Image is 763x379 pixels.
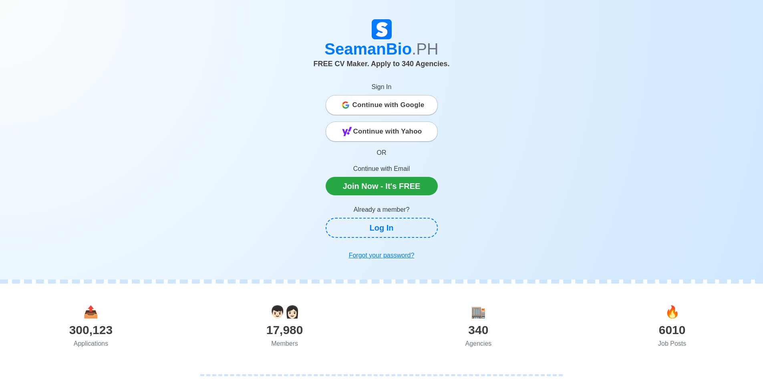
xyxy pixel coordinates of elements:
div: Agencies [382,339,576,349]
div: 17,980 [188,321,382,339]
u: Forgot your password? [349,252,415,259]
a: Log In [326,218,438,238]
span: users [270,305,300,318]
div: Members [188,339,382,349]
span: Continue with Google [352,97,425,113]
span: .PH [412,40,439,58]
span: agencies [471,305,486,318]
span: jobs [665,305,680,318]
button: Continue with Google [326,95,438,115]
p: Continue with Email [326,164,438,174]
span: applications [83,305,98,318]
img: Logo [372,19,392,39]
a: Forgot your password? [326,247,438,263]
span: FREE CV Maker. Apply to 340 Agencies. [314,60,450,68]
span: Continue with Yahoo [353,124,422,140]
p: OR [326,148,438,158]
button: Continue with Yahoo [326,122,438,142]
a: Join Now - It's FREE [326,177,438,195]
h1: SeamanBio [159,39,604,59]
p: Sign In [326,82,438,92]
div: 340 [382,321,576,339]
p: Already a member? [326,205,438,215]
